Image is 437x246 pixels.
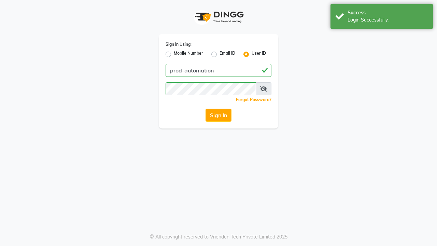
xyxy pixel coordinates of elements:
[166,82,256,95] input: Username
[166,64,271,77] input: Username
[236,97,271,102] a: Forgot Password?
[252,50,266,58] label: User ID
[174,50,203,58] label: Mobile Number
[220,50,235,58] label: Email ID
[348,16,428,24] div: Login Successfully.
[166,41,192,47] label: Sign In Using:
[206,109,231,122] button: Sign In
[348,9,428,16] div: Success
[191,7,246,27] img: logo1.svg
